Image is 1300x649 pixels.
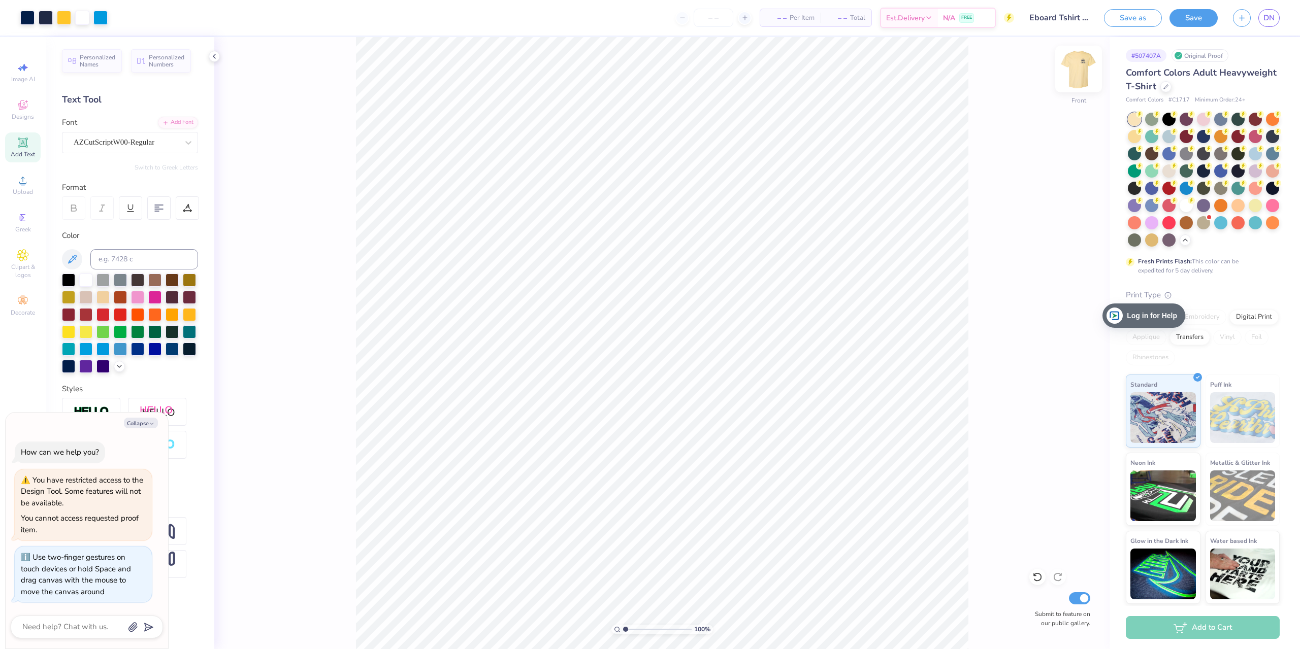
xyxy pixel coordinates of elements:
span: Metallic & Glitter Ink [1210,457,1270,468]
div: # 507407A [1126,49,1166,62]
span: DN [1263,12,1275,24]
button: Switch to Greek Letters [135,163,198,172]
span: Decorate [11,309,35,317]
div: Use two-finger gestures on touch devices or hold Space and drag canvas with the mouse to move the... [21,552,131,597]
div: Applique [1126,330,1166,345]
div: Format [62,182,199,193]
div: Text Tool [62,93,198,107]
span: Personalized Numbers [149,54,185,68]
div: Embroidery [1178,310,1226,325]
img: Stroke [74,406,109,418]
div: You cannot access requested proof item. [21,513,139,535]
input: e.g. 7428 c [90,249,198,269]
span: Upload [13,188,33,196]
div: Original Proof [1172,49,1228,62]
div: Vinyl [1213,330,1242,345]
span: Glow in the Dark Ink [1130,535,1188,546]
span: Comfort Colors [1126,96,1163,105]
div: This color can be expedited for 5 day delivery. [1138,257,1263,275]
span: – – [766,13,787,23]
div: Foil [1245,330,1269,345]
span: Comfort Colors Adult Heavyweight T-Shirt [1126,66,1277,92]
div: Styles [62,383,198,395]
label: Font [62,117,77,128]
img: Water based Ink [1210,549,1276,599]
span: Neon Ink [1130,457,1155,468]
input: – – [694,9,733,27]
strong: Fresh Prints Flash: [1138,257,1192,265]
span: Image AI [11,75,35,83]
button: Save [1169,9,1218,27]
div: Transfers [1169,330,1210,345]
input: Untitled Design [1022,8,1096,28]
img: Glow in the Dark Ink [1130,549,1196,599]
img: Metallic & Glitter Ink [1210,470,1276,521]
span: Puff Ink [1210,379,1231,390]
span: # C1717 [1168,96,1190,105]
img: Shadow [140,405,175,418]
a: DN [1258,9,1280,27]
img: Standard [1130,392,1196,443]
img: Front [1058,49,1099,89]
span: FREE [961,14,972,21]
span: N/A [943,13,955,23]
span: 100 % [694,625,710,634]
div: Print Type [1126,289,1280,301]
div: Color [62,230,198,242]
img: Puff Ink [1210,392,1276,443]
div: You have restricted access to the Design Tool. Some features will not be available. [21,475,143,508]
span: Personalized Names [80,54,116,68]
span: Add Text [11,150,35,158]
span: Greek [15,225,31,233]
span: Est. Delivery [886,13,925,23]
div: Digital Print [1229,310,1279,325]
div: Add Font [158,117,198,128]
span: Per Item [790,13,815,23]
div: Front [1071,96,1086,105]
span: Clipart & logos [5,263,41,279]
button: Collapse [124,418,158,428]
div: How can we help you? [21,447,99,457]
img: Neon Ink [1130,470,1196,521]
button: Save as [1104,9,1162,27]
span: – – [827,13,847,23]
label: Submit to feature on our public gallery. [1029,609,1090,628]
span: Designs [12,113,34,121]
span: Standard [1130,379,1157,390]
span: Total [850,13,865,23]
span: Water based Ink [1210,535,1257,546]
div: Rhinestones [1126,350,1175,365]
span: Minimum Order: 24 + [1195,96,1246,105]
